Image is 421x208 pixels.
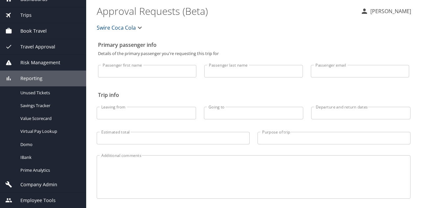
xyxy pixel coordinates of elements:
span: Swire Coca Cola [97,23,136,32]
span: Trips [12,12,32,19]
span: Unused Tickets [20,90,78,96]
p: [PERSON_NAME] [368,7,411,15]
span: Virtual Pay Lookup [20,128,78,134]
span: Prime Analytics [20,167,78,173]
span: Savings Tracker [20,103,78,109]
span: Reporting [12,75,42,82]
span: Employee Tools [12,197,56,204]
span: Book Travel [12,27,47,35]
button: Swire Coca Cola [94,21,146,34]
h2: Primary passenger info [98,40,409,50]
span: Travel Approval [12,43,55,50]
p: Details of the primary passenger you're requesting this trip for [98,51,409,56]
h1: Approval Requests (Beta) [97,1,355,21]
span: IBank [20,154,78,161]
h2: Trip info [98,90,409,100]
span: Risk Management [12,59,60,66]
button: [PERSON_NAME] [358,5,414,17]
span: Value Scorecard [20,115,78,122]
span: Domo [20,141,78,148]
span: Company Admin [12,181,57,188]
